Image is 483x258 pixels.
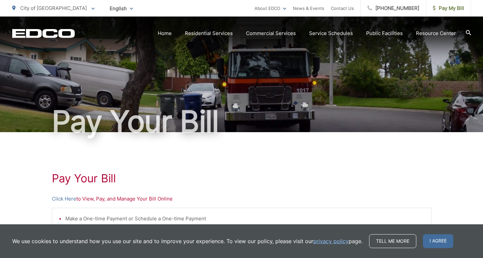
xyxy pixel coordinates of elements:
[12,237,362,245] p: We use cookies to understand how you use our site and to improve your experience. To view our pol...
[433,4,464,12] span: Pay My Bill
[20,5,87,11] span: City of [GEOGRAPHIC_DATA]
[158,29,172,37] a: Home
[65,215,425,223] li: Make a One-time Payment or Schedule a One-time Payment
[52,195,76,203] a: Click Here
[52,172,431,185] h1: Pay Your Bill
[12,105,471,138] h1: Pay Your Bill
[293,4,324,12] a: News & Events
[105,3,138,14] span: English
[369,234,416,248] a: Tell me more
[255,4,286,12] a: About EDCO
[313,237,349,245] a: privacy policy
[309,29,353,37] a: Service Schedules
[366,29,403,37] a: Public Facilities
[185,29,233,37] a: Residential Services
[246,29,296,37] a: Commercial Services
[416,29,456,37] a: Resource Center
[331,4,354,12] a: Contact Us
[423,234,453,248] span: I agree
[52,195,431,203] p: to View, Pay, and Manage Your Bill Online
[12,29,75,38] a: EDCD logo. Return to the homepage.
